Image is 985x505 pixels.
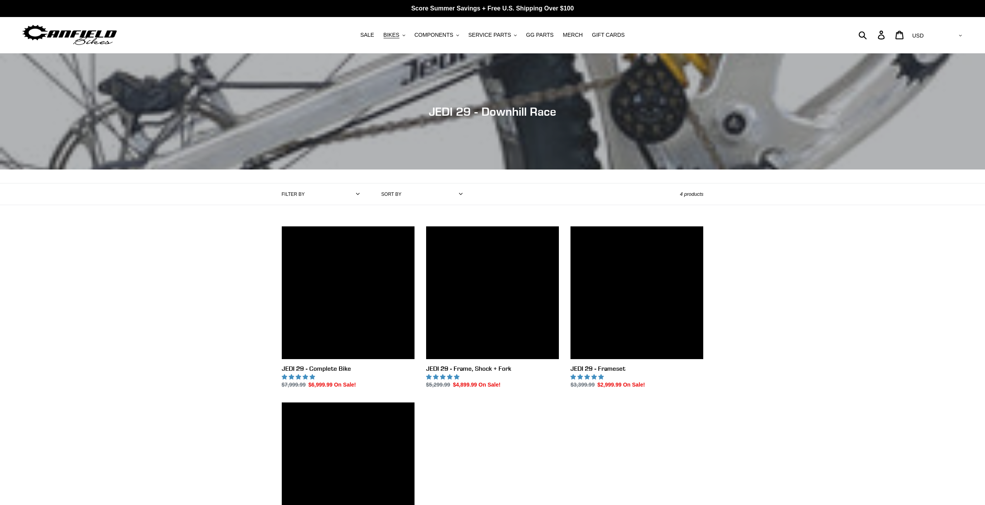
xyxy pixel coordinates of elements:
label: Filter by [282,191,305,198]
span: JEDI 29 - Downhill Race [429,104,556,118]
span: SERVICE PARTS [468,32,511,38]
button: COMPONENTS [411,30,463,40]
a: MERCH [559,30,586,40]
span: GIFT CARDS [592,32,625,38]
span: BIKES [384,32,399,38]
span: SALE [360,32,374,38]
span: MERCH [563,32,582,38]
label: Sort by [381,191,401,198]
a: SALE [356,30,378,40]
img: Canfield Bikes [21,23,118,47]
button: BIKES [380,30,409,40]
button: SERVICE PARTS [464,30,521,40]
a: GG PARTS [522,30,557,40]
span: GG PARTS [526,32,553,38]
input: Search [863,26,882,43]
span: COMPONENTS [415,32,453,38]
span: 4 products [680,191,704,197]
a: GIFT CARDS [588,30,629,40]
